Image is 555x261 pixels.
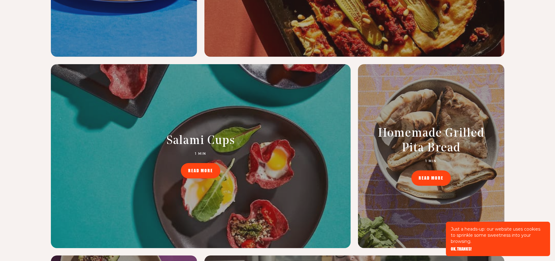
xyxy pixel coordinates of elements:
[122,152,279,156] p: 1 MIN
[122,134,279,148] h2: Salami Cups
[451,247,472,251] button: OK, THANKS!
[188,169,213,173] span: READ MORE
[411,170,451,186] a: READ MORE
[419,176,443,180] span: READ MORE
[368,159,494,163] p: 1 MIN
[368,126,494,156] h2: Homemade Grilled Pita Bread
[181,163,220,178] a: READ MORE
[451,226,545,244] p: Just a heads-up: our website uses cookies to sprinkle some sweetness into your browsing.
